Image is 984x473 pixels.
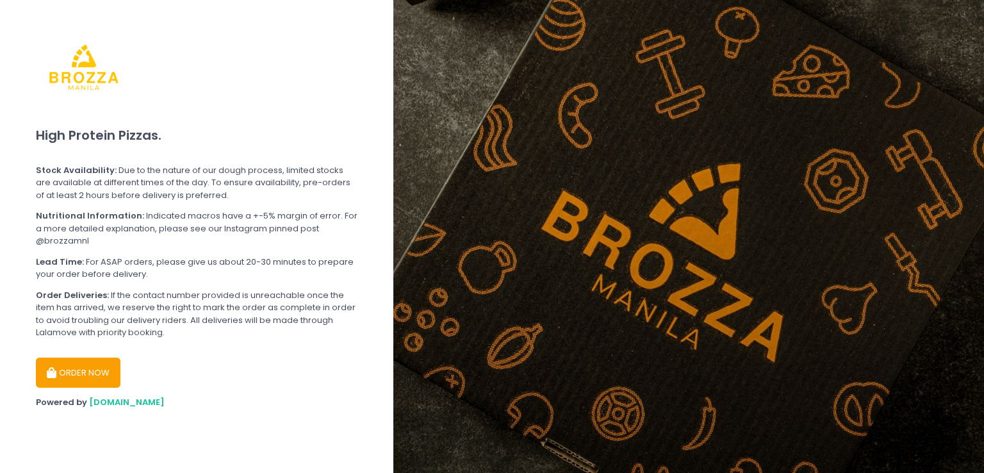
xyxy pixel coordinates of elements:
div: High Protein Pizzas. [36,115,357,156]
button: ORDER NOW [36,358,120,388]
div: Powered by [36,396,357,409]
div: For ASAP orders, please give us about 20-30 minutes to prepare your order before delivery. [36,256,357,281]
b: Lead Time: [36,256,84,268]
b: Order Deliveries: [36,289,109,301]
b: Stock Availability: [36,164,117,176]
div: Indicated macros have a +-5% margin of error. For a more detailed explanation, please see our Ins... [36,210,357,247]
div: If the contact number provided is unreachable once the item has arrived, we reserve the right to ... [36,289,357,339]
div: Due to the nature of our dough process, limited stocks are available at different times of the da... [36,164,357,202]
img: Brozza Manila [36,19,132,115]
a: [DOMAIN_NAME] [89,396,165,408]
b: Nutritional Information: [36,210,144,222]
